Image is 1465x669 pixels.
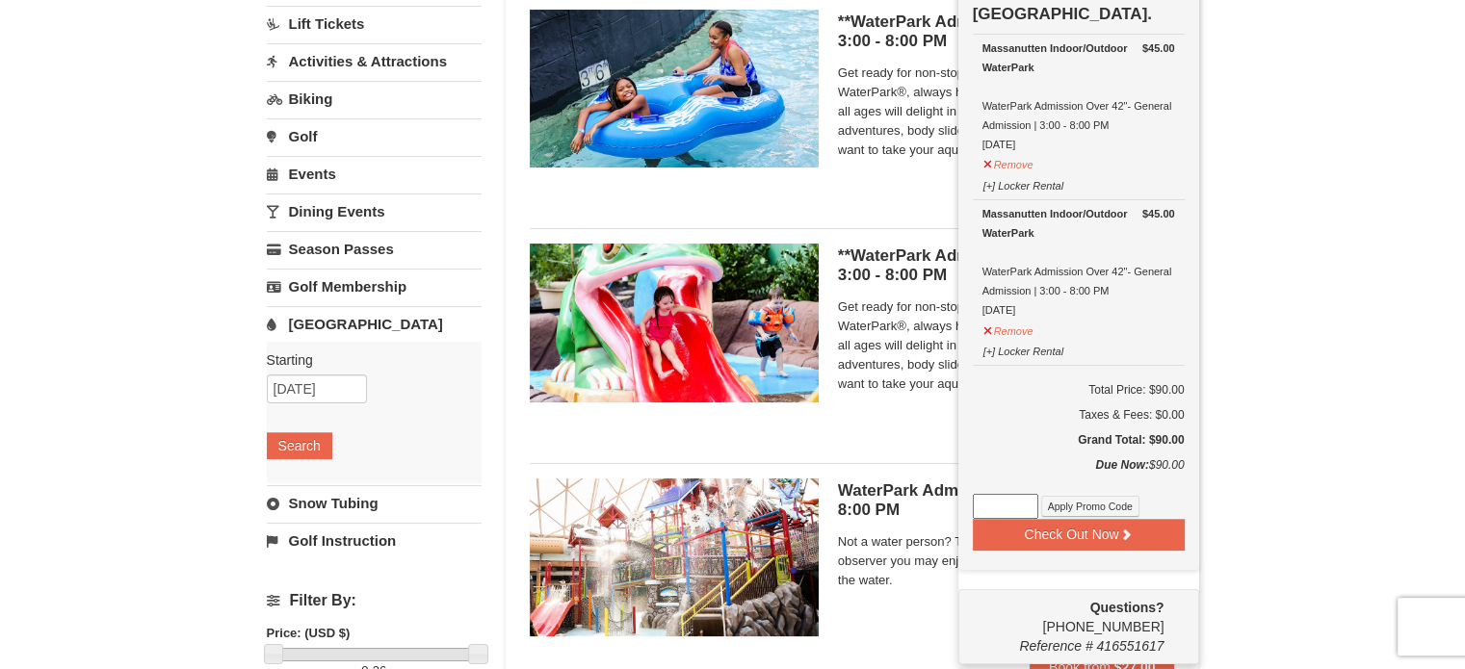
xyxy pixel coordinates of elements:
span: 416551617 [1096,638,1164,654]
label: Starting [267,350,467,370]
button: Remove [982,317,1034,341]
a: [GEOGRAPHIC_DATA] [267,306,482,342]
a: Golf Instruction [267,523,482,558]
strong: [GEOGRAPHIC_DATA]. [973,5,1152,23]
a: Lift Tickets [267,6,482,41]
div: Massanutten Indoor/Outdoor WaterPark [982,204,1175,243]
strong: Questions? [1089,600,1164,615]
button: Remove [982,150,1034,174]
span: Get ready for non-stop thrills at the Massanutten WaterPark®, always heated to 84° Fahrenheit. Ch... [838,64,1175,160]
h5: Grand Total: $90.00 [973,430,1185,450]
div: Massanutten Indoor/Outdoor WaterPark [982,39,1175,77]
h4: Filter By: [267,592,482,609]
img: 6619917-1066-60f46fa6.jpg [530,478,819,636]
button: Check Out Now [973,519,1185,550]
div: Taxes & Fees: $0.00 [973,405,1185,425]
img: 6619917-1062-d161e022.jpg [530,244,819,401]
a: Golf [267,118,482,154]
a: Biking [267,81,482,116]
button: Search [267,432,332,459]
a: Golf Membership [267,269,482,304]
img: 6619917-1058-293f39d8.jpg [530,10,819,167]
span: Not a water person? Then this ticket is just for you. As an observer you may enjoy the WaterPark ... [838,532,1175,590]
div: WaterPark Admission Over 42"- General Admission | 3:00 - 8:00 PM [DATE] [982,204,1175,320]
strong: Due Now: [1095,458,1148,472]
h5: WaterPark Admission- Observer | 3:00 - 8:00 PM [838,481,1175,520]
a: Dining Events [267,193,482,229]
button: Apply Promo Code [1041,496,1139,517]
h5: **WaterPark Admission - Under 42” Tall | 3:00 - 8:00 PM [838,246,1175,285]
button: [+] Locker Rental [982,171,1064,195]
h5: **WaterPark Admission - Over 42” Tall | 3:00 - 8:00 PM [838,13,1175,51]
a: Events [267,156,482,192]
span: Get ready for non-stop thrills at the Massanutten WaterPark®, always heated to 84° Fahrenheit. Ch... [838,297,1175,394]
a: Activities & Attractions [267,43,482,79]
strong: Price: (USD $) [267,626,351,640]
span: [PHONE_NUMBER] [973,598,1164,634]
a: Snow Tubing [267,485,482,521]
a: Season Passes [267,231,482,267]
span: Reference # [1019,638,1092,654]
button: [+] Locker Rental [982,337,1064,361]
div: WaterPark Admission Over 42"- General Admission | 3:00 - 8:00 PM [DATE] [982,39,1175,154]
strong: $45.00 [1142,204,1175,223]
div: $90.00 [973,455,1185,494]
strong: $45.00 [1142,39,1175,58]
h6: Total Price: $90.00 [973,380,1185,399]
